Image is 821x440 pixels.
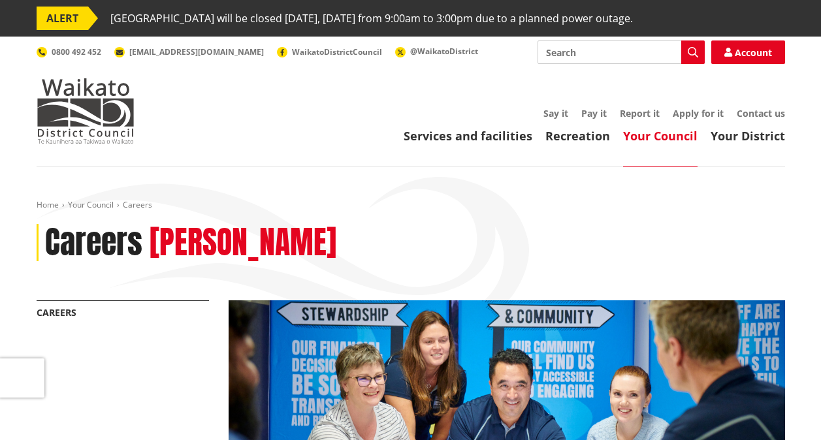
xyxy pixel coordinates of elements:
span: [EMAIL_ADDRESS][DOMAIN_NAME] [129,46,264,57]
img: Waikato District Council - Te Kaunihera aa Takiwaa o Waikato [37,78,135,144]
a: Your Council [623,128,698,144]
nav: breadcrumb [37,200,785,211]
span: [GEOGRAPHIC_DATA] will be closed [DATE], [DATE] from 9:00am to 3:00pm due to a planned power outage. [110,7,633,30]
span: 0800 492 452 [52,46,101,57]
span: @WaikatoDistrict [410,46,478,57]
a: Report it [620,107,660,119]
h1: Careers [45,224,142,262]
a: Your Council [68,199,114,210]
span: Careers [123,199,152,210]
a: 0800 492 452 [37,46,101,57]
a: WaikatoDistrictCouncil [277,46,382,57]
a: [EMAIL_ADDRESS][DOMAIN_NAME] [114,46,264,57]
a: @WaikatoDistrict [395,46,478,57]
a: Apply for it [673,107,724,119]
a: Account [711,40,785,64]
h2: [PERSON_NAME] [150,224,336,262]
a: Recreation [545,128,610,144]
a: Careers [37,306,76,319]
span: WaikatoDistrictCouncil [292,46,382,57]
a: Pay it [581,107,607,119]
a: Contact us [737,107,785,119]
a: Services and facilities [404,128,532,144]
a: Home [37,199,59,210]
a: Your District [711,128,785,144]
input: Search input [538,40,705,64]
span: ALERT [37,7,88,30]
a: Say it [543,107,568,119]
